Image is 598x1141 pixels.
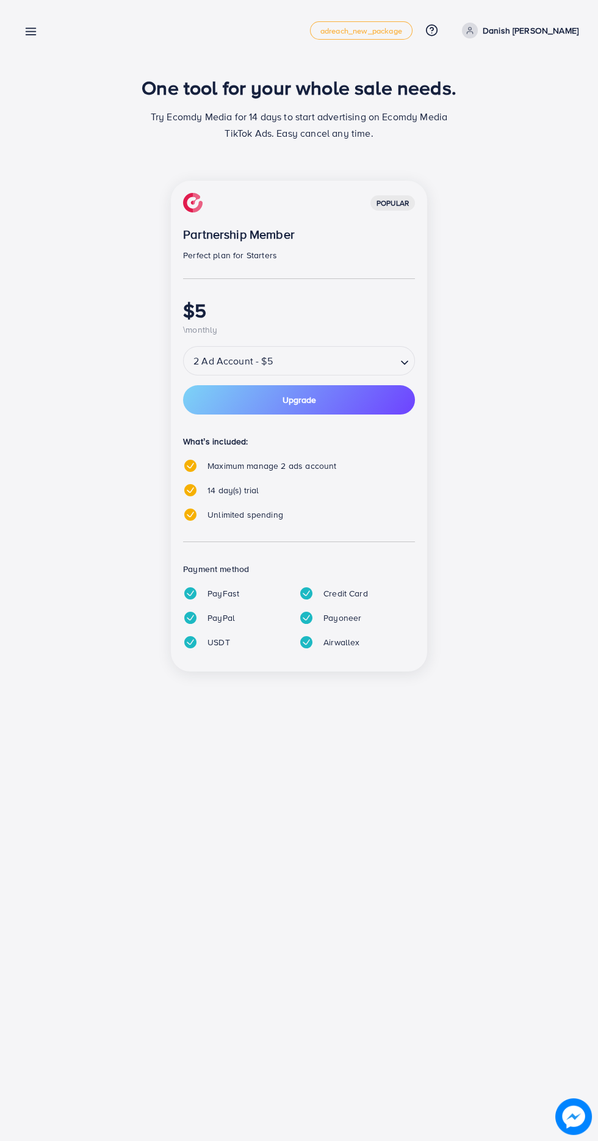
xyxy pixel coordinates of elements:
img: tick [183,483,198,498]
span: 2 Ad Account - $5 [191,350,275,372]
span: Unlimited spending [207,509,283,521]
a: Danish [PERSON_NAME] [457,23,578,38]
p: What’s included: [183,434,415,449]
h1: One tool for your whole sale needs. [142,76,456,99]
input: Search for option [276,350,395,372]
p: Partnership Member [183,227,415,242]
img: tick [183,507,198,522]
span: \monthly [183,324,217,336]
p: Payment method [183,562,415,576]
img: tick [183,610,198,625]
img: tick [183,586,198,601]
img: tick [299,610,314,625]
span: Maximum manage 2 ads account [207,460,336,472]
div: Search for option [183,346,415,375]
img: image [555,1098,592,1135]
div: popular [370,195,415,211]
p: Credit Card [323,586,368,601]
span: adreach_new_package [320,27,402,35]
p: USDT [207,635,230,650]
img: tick [299,635,314,650]
img: tick [299,586,314,601]
p: Airwallex [323,635,359,650]
span: Upgrade [283,396,316,404]
p: Danish [PERSON_NAME] [483,23,578,38]
h1: $5 [183,299,415,322]
p: Perfect plan for Starters [183,248,415,263]
a: adreach_new_package [310,21,412,40]
p: Try Ecomdy Media for 14 days to start advertising on Ecomdy Media TikTok Ads. Easy cancel any time. [146,109,452,142]
img: tick [183,458,198,473]
p: PayFast [207,586,239,601]
p: Payoneer [323,610,361,625]
p: PayPal [207,610,235,625]
button: Upgrade [183,385,415,415]
img: img [183,193,203,212]
span: 14 day(s) trial [207,484,259,496]
img: tick [183,635,198,650]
